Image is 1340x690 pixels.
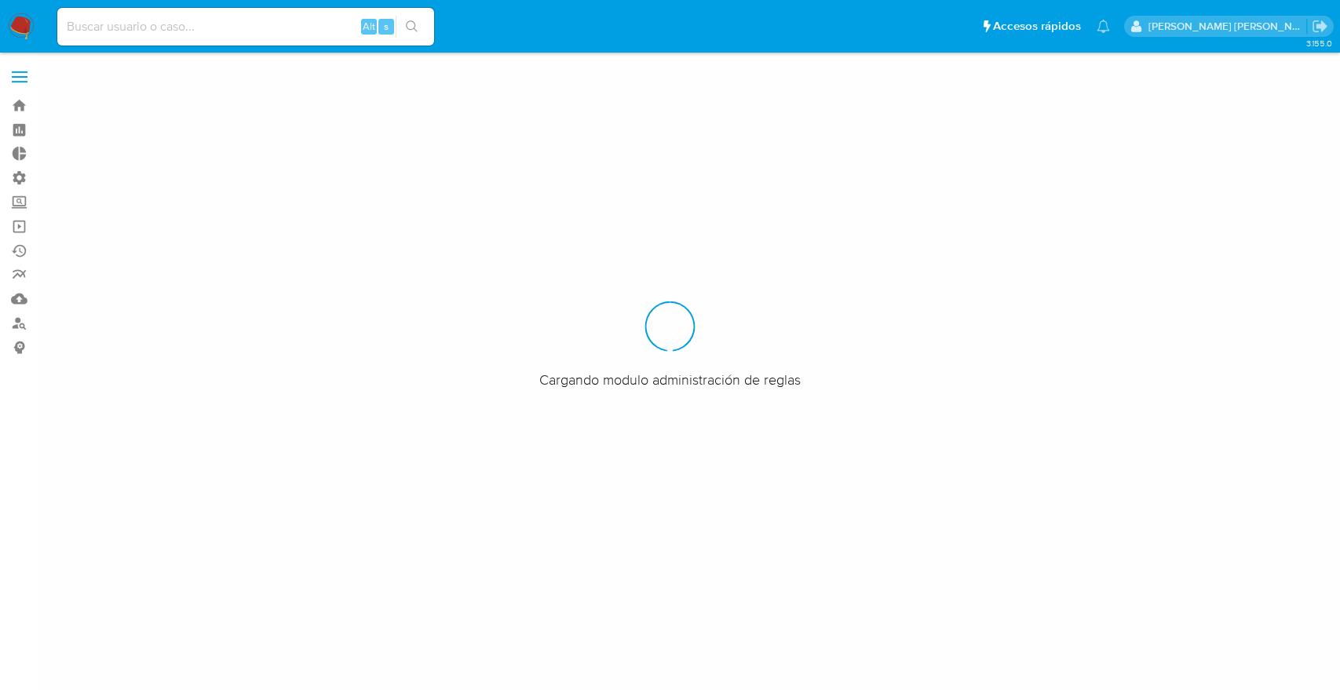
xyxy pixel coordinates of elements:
span: s [384,19,389,34]
span: Alt [363,19,375,34]
span: Cargando modulo administración de reglas [539,370,801,389]
input: Buscar usuario o caso... [57,16,434,37]
button: search-icon [396,16,428,38]
a: Salir [1312,18,1328,35]
span: Accesos rápidos [993,18,1081,35]
p: mercedes.medrano@mercadolibre.com [1148,19,1307,34]
a: Notificaciones [1097,20,1110,33]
